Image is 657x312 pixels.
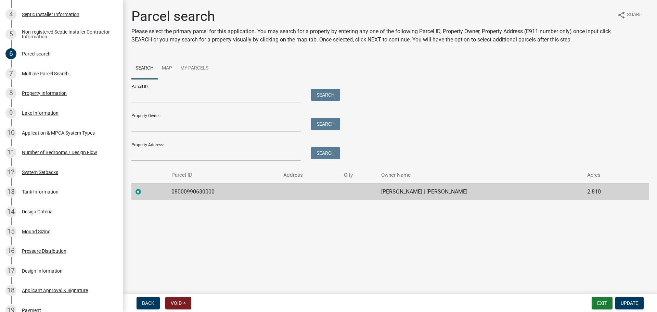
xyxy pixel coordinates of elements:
[131,58,158,79] a: Search
[22,29,112,39] div: Non-registered Septic Installer Contractor Information
[176,58,212,79] a: My Parcels
[22,71,69,76] div: Multiple Parcel Search
[142,300,154,306] span: Back
[171,300,182,306] span: Void
[5,186,16,197] div: 13
[5,265,16,276] div: 17
[131,27,612,44] p: Please select the primary parcel for this application. You may search for a property by entering ...
[22,170,58,175] div: System Setbacks
[158,58,176,79] a: Map
[5,88,16,99] div: 8
[311,89,340,101] button: Search
[5,9,16,20] div: 4
[22,130,95,135] div: Application & MPCA System Types
[583,167,631,183] th: Acres
[5,206,16,217] div: 14
[22,51,51,56] div: Parcel search
[22,150,97,155] div: Number of Bedrooms / Design Flow
[5,246,16,257] div: 16
[167,183,279,200] td: 08000990630000
[5,127,16,138] div: 10
[22,229,51,234] div: Mound Sizing
[311,118,340,130] button: Search
[279,167,340,183] th: Address
[612,8,647,22] button: shareShare
[167,167,279,183] th: Parcel ID
[22,189,59,194] div: Tank Information
[377,167,583,183] th: Owner Name
[131,8,612,25] h1: Parcel search
[22,249,66,253] div: Pressure Distribution
[627,11,642,19] span: Share
[5,29,16,40] div: 5
[22,111,59,115] div: Lake Information
[340,167,377,183] th: City
[5,285,16,296] div: 18
[377,183,583,200] td: [PERSON_NAME] | [PERSON_NAME]
[621,300,638,306] span: Update
[592,297,613,309] button: Exit
[583,183,631,200] td: 2.810
[165,297,191,309] button: Void
[137,297,160,309] button: Back
[22,288,88,293] div: Applicant Approval & Signature
[5,147,16,158] div: 11
[22,269,63,273] div: Design Information
[5,108,16,118] div: 9
[22,12,79,17] div: Septic Installer Information
[5,167,16,178] div: 12
[311,147,340,159] button: Search
[617,11,626,19] i: share
[22,91,67,96] div: Property Information
[22,209,53,214] div: Design Criteria
[5,226,16,237] div: 15
[615,297,644,309] button: Update
[5,68,16,79] div: 7
[5,48,16,59] div: 6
